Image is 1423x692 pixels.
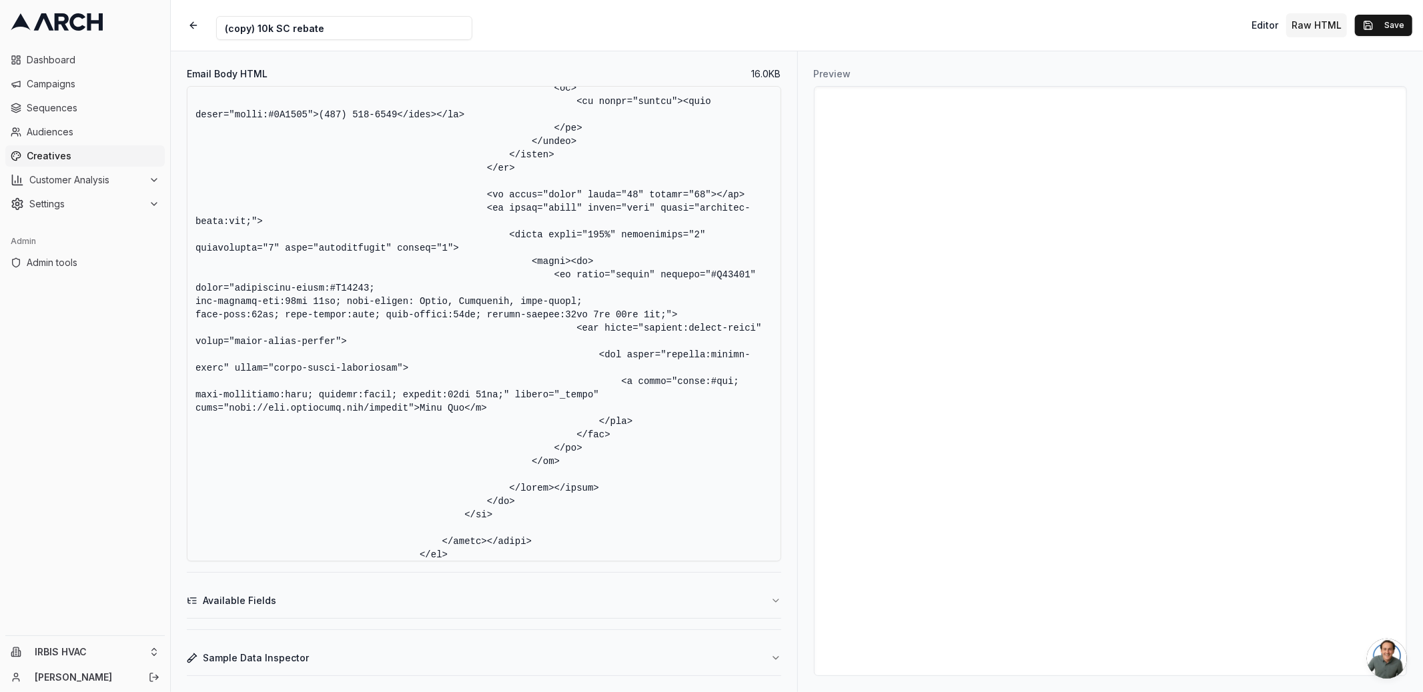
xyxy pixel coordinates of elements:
button: Save [1355,15,1412,36]
a: Campaigns [5,73,165,95]
a: Admin tools [5,252,165,273]
a: Audiences [5,121,165,143]
button: Log out [145,668,163,687]
a: Dashboard [5,49,165,71]
span: Settings [29,197,143,211]
input: Internal Creative Name [216,16,472,40]
button: Customer Analysis [5,169,165,191]
button: Settings [5,193,165,215]
textarea: <!LOREMIP DOLO SITAME "-//C3A//ELI SEDDO 6.7 Eiusmodtempo //IN" "utla://etd.m9.ali/EN/admin1/VEN/... [187,86,781,561]
span: IRBIS HVAC [35,646,143,658]
button: Sample Data Inspector [187,641,781,675]
a: [PERSON_NAME] [35,671,134,684]
button: IRBIS HVAC [5,641,165,663]
h3: Preview [814,67,1408,81]
span: 16.0 KB [752,67,781,81]
button: Toggle custom HTML [1286,13,1347,37]
span: Creatives [27,149,159,163]
iframe: Preview for (ready) 10k SC rebate (Copy) [815,87,1407,675]
span: Sequences [27,101,159,115]
div: Open chat [1367,639,1407,679]
span: Campaigns [27,77,159,91]
button: Available Fields [187,583,781,618]
div: Admin [5,231,165,252]
span: Customer Analysis [29,173,143,187]
button: Toggle editor [1246,13,1284,37]
span: Dashboard [27,53,159,67]
a: Creatives [5,145,165,167]
span: Admin tools [27,256,159,269]
span: Audiences [27,125,159,139]
span: Sample Data Inspector [203,651,309,665]
span: Available Fields [203,594,276,607]
a: Sequences [5,97,165,119]
label: Email Body HTML [187,69,268,79]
